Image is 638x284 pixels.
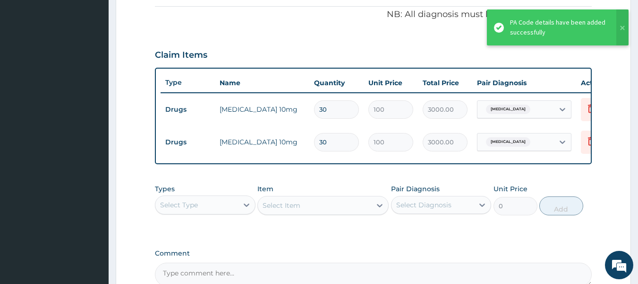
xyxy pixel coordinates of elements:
[309,73,364,92] th: Quantity
[155,185,175,193] label: Types
[364,73,418,92] th: Unit Price
[215,73,309,92] th: Name
[5,186,180,219] textarea: Type your message and hit 'Enter'
[155,249,592,257] label: Comment
[472,73,576,92] th: Pair Diagnosis
[539,196,583,215] button: Add
[161,101,215,118] td: Drugs
[418,73,472,92] th: Total Price
[486,105,530,114] span: [MEDICAL_DATA]
[155,5,178,27] div: Minimize live chat window
[160,200,198,210] div: Select Type
[493,184,527,194] label: Unit Price
[215,133,309,151] td: [MEDICAL_DATA] 10mg
[49,53,159,65] div: Chat with us now
[486,137,530,147] span: [MEDICAL_DATA]
[510,18,607,37] div: PA Code details have been added successfully
[215,100,309,119] td: [MEDICAL_DATA] 10mg
[155,9,592,21] p: NB: All diagnosis must be linked to a claim item
[161,133,215,151] td: Drugs
[161,74,215,91] th: Type
[55,83,130,178] span: We're online!
[391,184,440,194] label: Pair Diagnosis
[576,73,623,92] th: Actions
[17,47,38,71] img: d_794563401_company_1708531726252_794563401
[155,50,207,61] h3: Claim Items
[257,184,273,194] label: Item
[396,200,451,210] div: Select Diagnosis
